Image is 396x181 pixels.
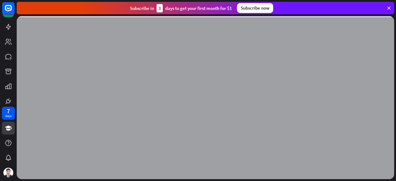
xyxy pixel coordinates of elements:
[157,4,163,12] div: 3
[237,3,273,13] div: Subscribe now
[5,114,11,118] div: days
[130,4,232,12] div: Subscribe in days to get your first month for $1
[2,107,15,120] a: 7 days
[7,108,10,114] div: 7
